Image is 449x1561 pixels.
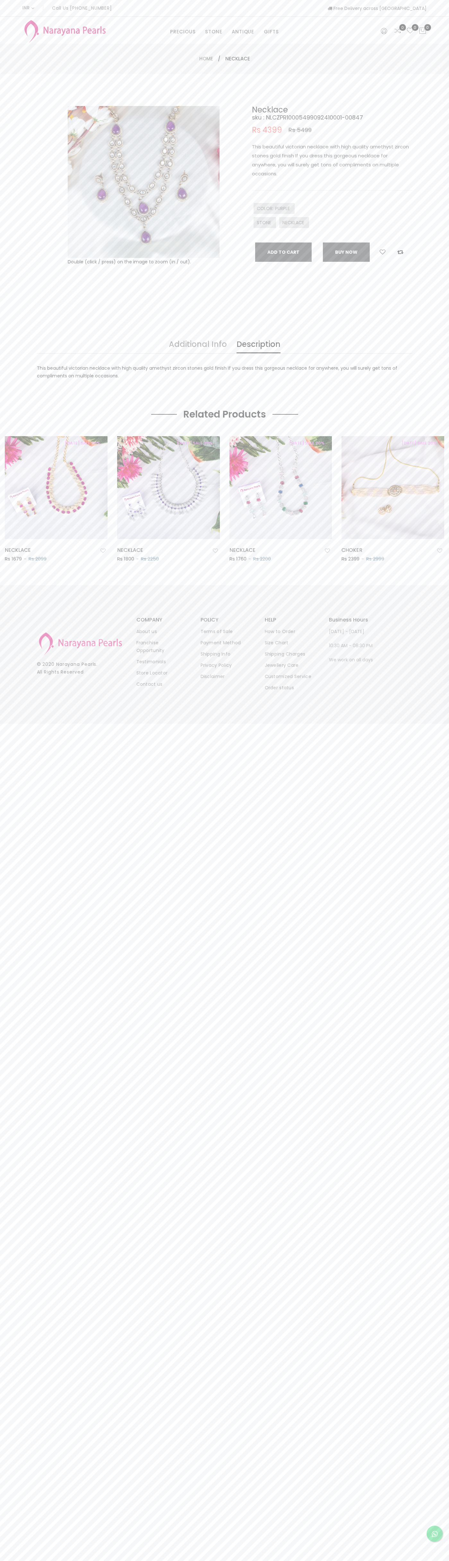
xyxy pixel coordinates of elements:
[264,27,279,37] a: GIFTS
[265,639,289,646] a: Size Chart
[136,639,165,654] a: Franchise Opportunity
[406,27,414,35] a: 0
[237,340,281,353] a: Description
[201,651,231,657] a: Shipping Info
[419,27,427,35] button: 0
[37,364,412,380] div: This beautiful victorian necklace with high quality amethyst zircon stones gold finish If you dre...
[68,106,220,258] img: Example
[341,555,359,562] span: Rs 2399
[323,243,370,262] button: Buy now
[99,547,108,555] button: Add to wishlist
[37,660,124,676] p: © 2020 . All Rights Reserved
[265,662,299,668] a: Jewellery Care
[201,662,232,668] a: Privacy Policy
[257,219,273,226] span: STONE
[286,440,328,446] span: [DATE] SALE 20%
[174,440,216,446] span: [DATE] SALE 20%
[329,642,380,649] p: 10:30 AM - 08:30 PM
[366,555,384,562] span: Rs 2999
[265,651,306,657] a: Shipping Charges
[265,628,296,635] a: How to Order
[183,409,266,420] h2: Related Products
[252,114,412,121] h4: sku : NLCZPR10005499092410001-00847
[329,656,380,664] p: We work on all days
[323,547,332,555] button: Add to wishlist
[257,205,275,212] span: COLOR :
[117,555,134,562] span: Rs 1800
[61,440,104,446] span: [DATE] SALE 20%
[218,55,220,63] span: /
[398,440,440,446] span: [DATE] SALE 20%
[329,628,380,635] p: [DATE] - [DATE]
[424,24,431,31] span: 0
[136,681,163,687] a: Contact us
[136,658,166,665] a: Testimonials
[205,27,222,37] a: STONE
[399,24,406,31] span: 0
[282,219,306,226] span: NECKLACE
[201,639,241,646] a: Payment Method
[136,628,157,635] a: About us
[253,555,271,562] span: Rs 2200
[229,546,255,554] a: NECKLACE
[201,617,252,622] h3: POLICY
[265,617,316,622] h3: HELP
[328,5,427,12] span: Free Delivery across [GEOGRAPHIC_DATA]
[394,27,402,35] a: 0
[5,555,22,562] span: Rs 1679
[289,126,312,134] span: Rs 5499
[141,555,159,562] span: Rs 2250
[255,243,312,262] button: Add To Cart
[252,106,412,114] h2: Necklace
[136,670,168,676] a: Store Locator
[275,205,291,212] span: PURPLE
[5,546,31,554] a: NECKLACE
[201,628,233,635] a: Terms of Sale
[68,258,220,266] div: Double (click / press) on the image to zoom (in / out).
[229,555,246,562] span: Rs 1760
[225,55,250,63] span: Necklace
[265,673,311,680] a: Customized Service
[117,546,143,554] a: NECKLACE
[232,27,254,37] a: ANTIQUE
[378,248,387,256] button: Add to wishlist
[52,6,112,10] p: Call Us [PHONE_NUMBER]
[170,27,195,37] a: PRECIOUS
[211,547,220,555] button: Add to wishlist
[56,661,97,667] a: Narayana Pearls
[29,555,47,562] span: Rs 2099
[435,547,444,555] button: Add to wishlist
[252,126,282,134] span: Rs 4399
[252,142,412,178] p: This beautiful victorian necklace with high quality amethyst zircon stones gold finish If you dre...
[412,24,419,31] span: 0
[201,673,225,680] a: Disclaimer
[341,546,362,554] a: CHOKER
[199,55,213,62] a: Home
[169,340,227,353] a: Additional Info
[395,248,405,256] button: Add to compare
[265,684,294,691] a: Order status
[329,617,380,622] h3: Business Hours
[136,617,188,622] h3: COMPANY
